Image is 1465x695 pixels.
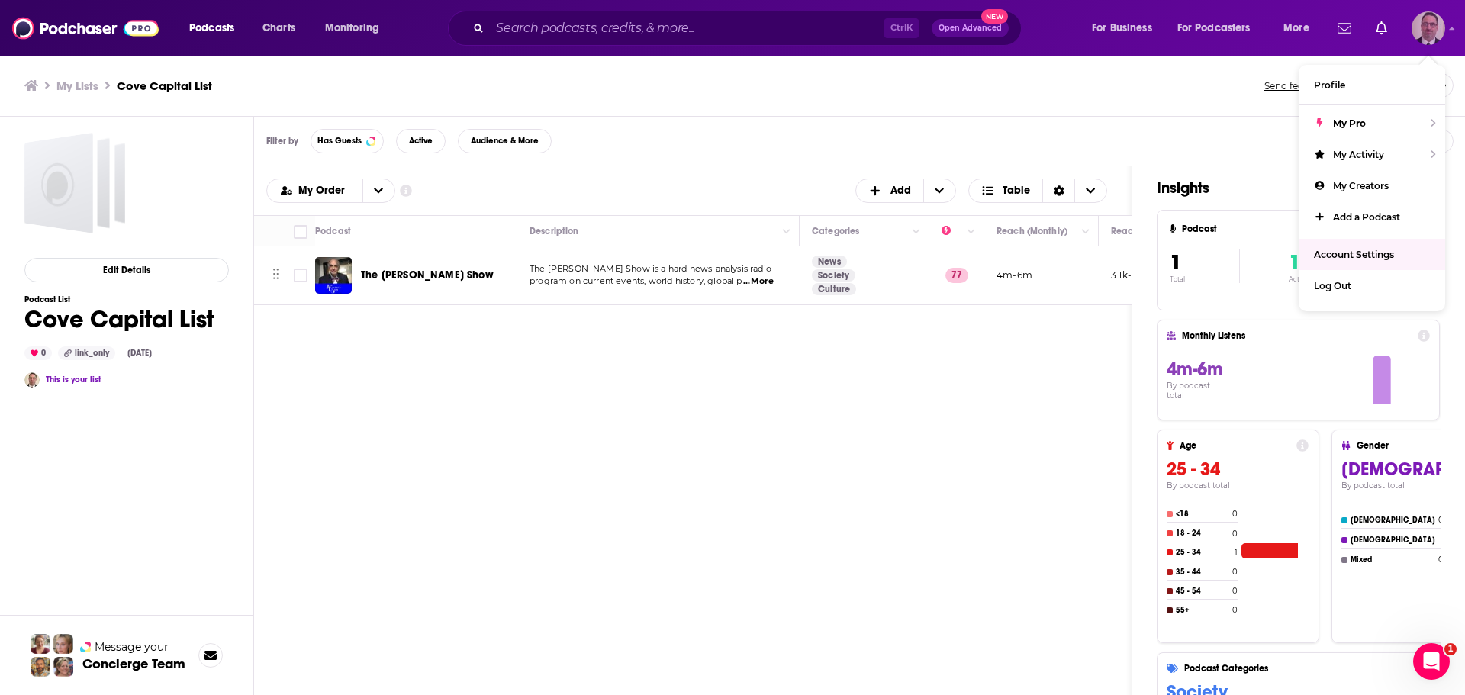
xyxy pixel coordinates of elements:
[812,256,847,268] a: News
[981,9,1009,24] span: New
[95,639,169,655] span: Message your
[1182,330,1411,341] h4: Monthly Listens
[12,341,293,391] div: Support Bot says…
[361,269,494,282] span: The [PERSON_NAME] Show
[12,391,293,499] div: Support Bot says…
[1314,249,1394,260] span: Account Settings
[907,222,926,240] button: Column Actions
[1167,458,1309,481] h3: 25 - 34
[253,16,304,40] a: Charts
[1176,529,1229,538] h4: 18 - 24
[121,347,158,359] div: [DATE]
[1299,65,1445,311] ul: Show profile menu
[1232,586,1238,596] h4: 0
[1351,516,1435,525] h4: [DEMOGRAPHIC_DATA]
[239,6,268,35] button: Home
[1170,275,1239,283] p: Total
[1333,117,1366,129] span: My Pro
[1184,663,1465,674] h4: Podcast Categories
[262,494,286,518] button: Send a message…
[997,269,1032,282] p: 4m-6m
[43,8,68,33] img: Profile image for Support Bot
[945,268,968,283] p: 77
[72,500,85,512] button: Gif picker
[1232,605,1238,615] h4: 0
[311,129,384,153] button: Has Guests
[37,436,58,457] span: Terrible
[48,500,60,512] button: Emoji picker
[1180,440,1290,451] h4: Age
[31,657,50,677] img: Jon Profile
[1111,269,1151,282] p: 3.1k-3.8k
[1314,280,1351,291] span: Log Out
[1331,15,1357,41] a: Show notifications dropdown
[298,185,350,196] span: My Order
[471,137,539,145] span: Audience & More
[530,263,771,274] span: The [PERSON_NAME] Show is a hard news-analysis radio
[117,79,212,93] h3: Cove Capital List
[939,24,1002,32] span: Open Advanced
[1176,606,1229,615] h4: 55+
[189,18,234,39] span: Podcasts
[1170,249,1181,275] span: 1
[180,436,201,457] span: Amazing
[74,8,146,19] h1: Support Bot
[400,184,412,198] a: Show additional information
[271,264,281,287] button: Move
[743,275,774,288] span: ...More
[1273,16,1328,40] button: open menu
[1333,149,1384,160] span: My Activity
[1232,567,1238,577] h4: 0
[46,375,101,385] a: This is your list
[1438,515,1444,525] h4: 0
[1333,180,1389,191] span: My Creators
[1412,11,1445,45] span: Logged in as PercPodcast
[1283,18,1309,39] span: More
[1003,185,1030,196] span: Table
[855,179,956,203] button: + Add
[1333,211,1400,223] span: Add a Podcast
[24,500,36,512] button: Upload attachment
[24,192,238,208] div: Concierge Specialist
[24,350,238,380] div: Help [PERSON_NAME] understand how they’re doing:
[1412,11,1445,45] img: User Profile
[1412,11,1445,45] button: Show profile menu
[812,269,855,282] a: Society
[317,137,362,145] span: Has Guests
[24,294,214,304] h3: Podcast List
[268,6,295,34] div: Close
[778,222,796,240] button: Column Actions
[266,179,395,203] h2: Choose List sort
[361,268,494,283] a: The [PERSON_NAME] Show
[1177,18,1251,39] span: For Podcasters
[490,16,884,40] input: Search podcasts, credits, & more...
[1077,222,1095,240] button: Column Actions
[1260,79,1338,92] button: Send feedback.
[315,222,351,240] div: Podcast
[294,269,307,282] span: Toggle select row
[108,436,130,457] span: OK
[24,133,125,233] a: Cove Capital List
[530,275,742,286] span: program on current events, world history, global p
[24,258,229,282] button: Edit Details
[1235,548,1238,558] h4: 1
[1438,555,1444,565] h4: 0
[1232,509,1238,519] h4: 0
[179,16,254,40] button: open menu
[1299,69,1445,101] a: Profile
[458,129,552,153] button: Audience & More
[1042,179,1074,202] div: Sort Direction
[1176,548,1232,557] h4: 25 - 34
[315,257,352,294] a: The John Batchelor Show
[28,407,210,425] div: Rate your conversation
[1167,358,1223,381] span: 4m-6m
[82,656,185,671] h3: Concierge Team
[53,634,73,654] img: Jules Profile
[1092,18,1152,39] span: For Business
[968,179,1108,203] button: Choose View
[1176,510,1229,519] h4: <18
[262,18,295,39] span: Charts
[932,19,1009,37] button: Open AdvancedNew
[1299,239,1445,270] a: Account Settings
